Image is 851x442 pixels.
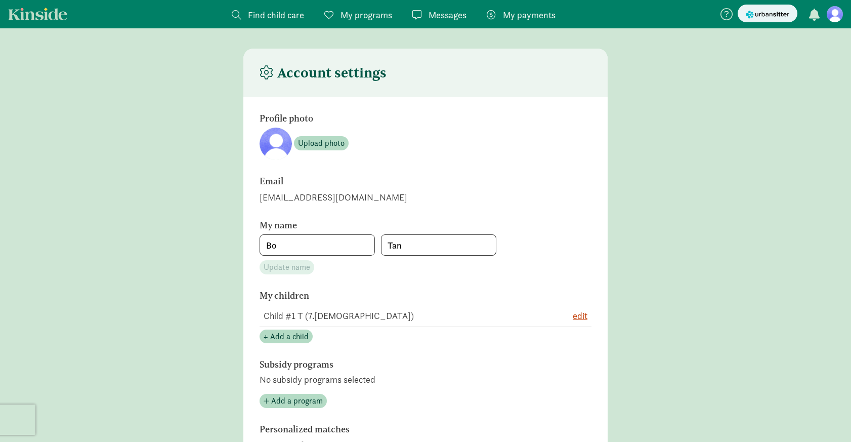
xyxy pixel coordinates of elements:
a: Kinside [8,8,67,20]
h6: Subsidy programs [260,359,538,370]
button: + Add a child [260,330,313,344]
button: edit [573,309,587,323]
button: Upload photo [294,136,349,150]
h6: My children [260,291,538,301]
span: Messages [429,8,466,22]
button: Add a program [260,394,327,408]
h4: Account settings [260,65,387,81]
span: My programs [341,8,392,22]
h6: Personalized matches [260,424,538,434]
span: My payments [503,8,556,22]
input: Last name [381,235,496,255]
span: Upload photo [298,137,345,149]
h6: My name [260,220,538,230]
div: [EMAIL_ADDRESS][DOMAIN_NAME] [260,190,591,204]
button: Update name [260,260,314,274]
span: Find child care [248,8,304,22]
img: urbansitter_logo_small.svg [746,9,789,20]
span: Update name [264,261,310,273]
p: No subsidy programs selected [260,374,591,386]
h6: Email [260,176,538,186]
span: + Add a child [264,331,309,343]
input: First name [260,235,374,255]
td: Child #1 T (7.[DEMOGRAPHIC_DATA]) [260,305,541,327]
span: Add a program [271,395,323,407]
h6: Profile photo [260,113,538,124]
